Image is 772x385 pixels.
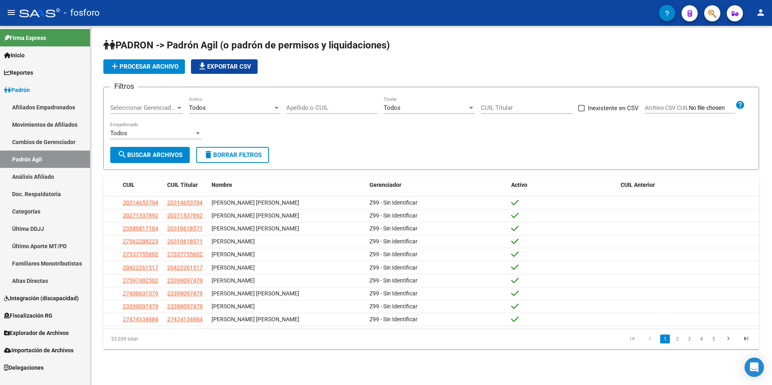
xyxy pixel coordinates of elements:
span: Z99 - Sin Identificar [369,225,417,232]
span: Z99 - Sin Identificar [369,199,417,206]
span: 20422261517 [167,264,203,271]
span: Explorador de Archivos [4,329,69,337]
mat-icon: add [110,61,120,71]
a: 5 [709,335,718,343]
li: page 1 [659,332,671,346]
a: go to last page [738,335,754,343]
span: [PERSON_NAME] [PERSON_NAME] [212,199,299,206]
span: 27474134984 [123,316,158,322]
mat-icon: help [735,100,745,110]
span: Todos [110,130,127,137]
mat-icon: search [117,150,127,159]
span: Z99 - Sin Identificar [369,277,417,284]
span: 23399097479 [123,303,158,310]
a: 4 [696,335,706,343]
mat-icon: file_download [197,61,207,71]
span: [PERSON_NAME] [PERSON_NAME] [212,225,299,232]
span: 27337755602 [123,251,158,257]
span: 27337755602 [167,251,203,257]
button: Borrar Filtros [196,147,269,163]
span: [PERSON_NAME] [212,264,255,271]
datatable-header-cell: Nombre [208,176,366,194]
span: Todos [189,104,206,111]
a: go to first page [625,335,640,343]
mat-icon: person [756,8,766,17]
span: CUIL Anterior [621,182,655,188]
span: 23399097479 [167,277,203,284]
span: Padrón [4,86,30,94]
mat-icon: menu [6,8,16,17]
span: Archivo CSV CUIL [645,105,689,111]
li: page 2 [671,332,683,346]
span: Todos [384,104,401,111]
span: [PERSON_NAME] [212,277,255,284]
datatable-header-cell: CUIL [120,176,164,194]
li: page 3 [683,332,695,346]
div: 33.039 total [103,329,233,349]
datatable-header-cell: CUIL Titular [164,176,208,194]
span: Inexistente en CSV [588,103,639,113]
span: Reportes [4,68,33,77]
span: [PERSON_NAME] [212,303,255,310]
span: 20271537892 [167,212,203,219]
a: 1 [660,335,670,343]
span: 20271537892 [123,212,158,219]
span: Buscar Archivos [117,151,183,159]
span: 27597482502 [123,277,158,284]
h3: Filtros [110,81,138,92]
span: Importación de Archivos [4,346,73,355]
span: 27562288223 [123,238,158,245]
datatable-header-cell: Activo [508,176,617,194]
span: Seleccionar Gerenciador [110,104,176,111]
span: 23399097479 [167,303,203,310]
span: Z99 - Sin Identificar [369,264,417,271]
a: go to next page [721,335,736,343]
button: Exportar CSV [191,59,258,74]
span: 27474134984 [167,316,203,322]
a: 3 [684,335,694,343]
button: Procesar archivo [103,59,185,74]
span: Z99 - Sin Identificar [369,316,417,322]
span: Z99 - Sin Identificar [369,212,417,219]
span: CUIL [123,182,135,188]
span: Gerenciador [369,182,401,188]
span: 20422261517 [123,264,158,271]
span: PADRON -> Padrón Agil (o padrón de permisos y liquidaciones) [103,40,390,51]
span: CUIL Titular [167,182,198,188]
span: - fosforo [64,4,100,22]
span: 23399097479 [167,290,203,297]
span: Inicio [4,51,25,60]
a: go to previous page [642,335,658,343]
li: page 5 [707,332,720,346]
span: [PERSON_NAME] [212,238,255,245]
span: Z99 - Sin Identificar [369,238,417,245]
span: Integración (discapacidad) [4,294,79,303]
span: [PERSON_NAME] [212,251,255,257]
span: 20314653794 [167,199,203,206]
span: 20319618571 [167,238,203,245]
span: Procesar archivo [110,63,178,70]
span: 20314653794 [123,199,158,206]
span: Firma Express [4,33,46,42]
span: Borrar Filtros [203,151,262,159]
span: Z99 - Sin Identificar [369,251,417,257]
span: 23589817184 [123,225,158,232]
div: Open Intercom Messenger [745,358,764,377]
span: [PERSON_NAME] [PERSON_NAME] [212,316,299,322]
span: 27400631579 [123,290,158,297]
li: page 4 [695,332,707,346]
span: 20319618571 [167,225,203,232]
span: Z99 - Sin Identificar [369,290,417,297]
span: [PERSON_NAME] [PERSON_NAME] [212,290,299,297]
span: Exportar CSV [197,63,251,70]
span: Activo [511,182,527,188]
mat-icon: delete [203,150,213,159]
span: Fiscalización RG [4,311,52,320]
span: Nombre [212,182,232,188]
span: Delegaciones [4,363,44,372]
datatable-header-cell: Gerenciador [366,176,508,194]
a: 2 [672,335,682,343]
span: [PERSON_NAME] [PERSON_NAME] [212,212,299,219]
span: Z99 - Sin Identificar [369,303,417,310]
button: Buscar Archivos [110,147,190,163]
